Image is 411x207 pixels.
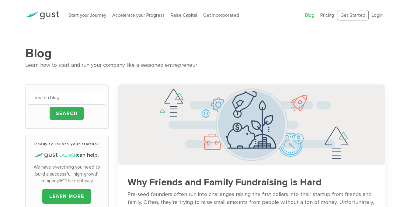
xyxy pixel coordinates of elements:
p: We have everything you need to build a successful, high-growth companyâ€”the right way. [29,164,105,184]
div: Learn how to start and run your company like a seasoned entrepreneur [25,61,386,70]
a: Get Incorporated [203,12,239,18]
a: Blog [305,12,314,18]
a: Get Started [337,10,369,21]
img: Gust Logo [25,11,59,20]
h3: Why Friends and Family Fundraising is Hard [127,177,376,188]
input: Search [50,107,84,120]
a: Accelerate your Progress [112,12,165,18]
a: Start your Journey [68,12,106,18]
h1: Blog [25,46,386,61]
img: Successful Startup Founders Invest In Their Own Ventures 0742d64fd6a698c3cfa409e71c3cc4e5620a7e72... [118,84,385,165]
a: Login [372,12,383,18]
h3: Ready to launch your startup? [29,141,105,147]
h4: can help. [29,151,105,159]
a: LEARN MORE [42,189,91,204]
input: Search blog [29,91,105,105]
a: Raise Capital [171,12,197,18]
a: Pricing [320,12,334,18]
